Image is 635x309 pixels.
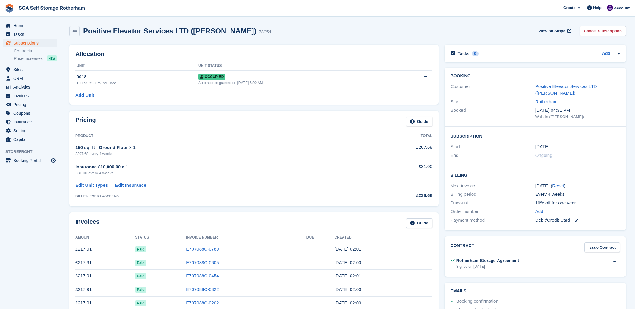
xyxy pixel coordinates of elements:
a: Contracts [14,48,57,54]
td: £31.00 [366,160,432,179]
div: Order number [451,208,535,215]
div: Billing period [451,191,535,198]
div: 0018 [77,73,198,80]
span: Settings [13,126,49,135]
a: menu [3,65,57,74]
h2: Booking [451,74,620,79]
span: Analytics [13,83,49,91]
div: Site [451,98,535,105]
div: BILLED EVERY 4 WEEKS [75,193,366,199]
div: Signed on [DATE] [456,264,519,269]
td: £207.68 [366,141,432,160]
a: menu [3,74,57,83]
div: £238.68 [366,192,432,199]
div: Rotherham-Storage-Agreement [456,257,519,264]
span: Sites [13,65,49,74]
a: E707088C-0202 [186,300,219,305]
a: Positive Elevator Services LTD ([PERSON_NAME]) [535,84,597,96]
h2: Allocation [75,51,432,58]
div: 150 sq. ft - Ground Floor [77,80,198,86]
th: Amount [75,233,135,242]
h2: Positive Elevator Services LTD ([PERSON_NAME]) [83,27,256,35]
span: Invoices [13,92,49,100]
a: menu [3,30,57,39]
a: menu [3,109,57,117]
a: menu [3,83,57,91]
span: Paid [135,260,146,266]
a: menu [3,156,57,165]
div: £31.00 every 4 weeks [75,170,366,176]
div: 0 [472,51,479,56]
div: Next invoice [451,183,535,189]
a: Add [535,208,543,215]
h2: Emails [451,289,620,294]
a: Guide [406,218,432,228]
span: Insurance [13,118,49,126]
span: Account [614,5,630,11]
h2: Tasks [458,51,470,56]
time: 2025-08-11 01:01:01 UTC [334,246,361,251]
td: £217.91 [75,242,135,256]
div: Every 4 weeks [535,191,620,198]
span: Storefront [5,149,60,155]
th: Product [75,131,366,141]
span: Ongoing [535,153,552,158]
a: menu [3,126,57,135]
a: Add [602,50,610,57]
span: Paid [135,287,146,293]
span: Pricing [13,100,49,109]
h2: Billing [451,172,620,178]
a: menu [3,21,57,30]
th: Status [135,233,186,242]
span: Home [13,21,49,30]
time: 2025-07-14 01:00:43 UTC [334,260,361,265]
a: E707088C-0605 [186,260,219,265]
a: Edit Insurance [115,182,146,189]
div: Start [451,143,535,150]
time: 2025-03-24 01:00:00 UTC [535,143,549,150]
div: Booking confirmation [456,298,498,305]
span: Subscriptions [13,39,49,47]
a: Rotherham [535,99,558,104]
span: Paid [135,300,146,306]
th: Invoice Number [186,233,306,242]
th: Created [334,233,432,242]
img: Kelly Neesham [607,5,613,11]
a: Add Unit [75,92,94,99]
div: End [451,152,535,159]
span: Tasks [13,30,49,39]
a: E707088C-0454 [186,273,219,278]
h2: Invoices [75,218,99,228]
td: £217.91 [75,269,135,283]
div: Debit/Credit Card [535,217,620,224]
span: View on Stripe [539,28,565,34]
a: E707088C-0322 [186,287,219,292]
a: Guide [406,117,432,126]
h2: Contract [451,242,474,252]
a: menu [3,100,57,109]
time: 2025-06-16 01:01:58 UTC [334,273,361,278]
div: [DATE] ( ) [535,183,620,189]
td: £217.91 [75,256,135,270]
div: Insurance £10,000.00 × 1 [75,164,366,170]
td: £217.91 [75,283,135,296]
span: Create [563,5,575,11]
span: Occupied [198,74,225,80]
a: E707088C-0789 [186,246,219,251]
div: Customer [451,83,535,97]
a: Preview store [50,157,57,164]
h2: Pricing [75,117,96,126]
div: £207.68 every 4 weeks [75,151,366,157]
a: Cancel Subscription [580,26,626,36]
div: [DATE] 04:31 PM [535,107,620,114]
div: Auto access granted on [DATE] 6:00 AM [198,80,394,86]
a: View on Stripe [536,26,573,36]
span: Price increases [14,56,43,61]
span: Coupons [13,109,49,117]
span: Paid [135,273,146,279]
h2: Subscription [451,133,620,139]
th: Unit Status [198,61,394,71]
th: Unit [75,61,198,71]
a: menu [3,118,57,126]
a: menu [3,39,57,47]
